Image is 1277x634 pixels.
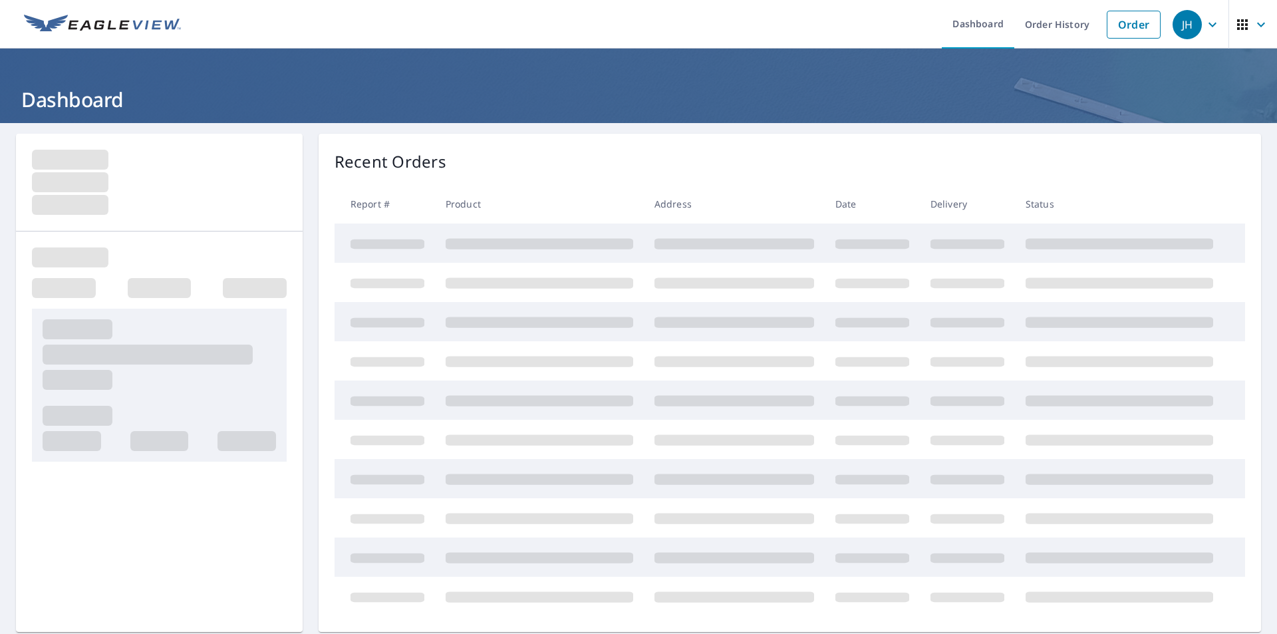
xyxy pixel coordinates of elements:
img: EV Logo [24,15,181,35]
th: Report # [335,184,435,224]
div: JH [1173,10,1202,39]
th: Address [644,184,825,224]
h1: Dashboard [16,86,1261,113]
th: Status [1015,184,1224,224]
p: Recent Orders [335,150,446,174]
a: Order [1107,11,1161,39]
th: Date [825,184,920,224]
th: Delivery [920,184,1015,224]
th: Product [435,184,644,224]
